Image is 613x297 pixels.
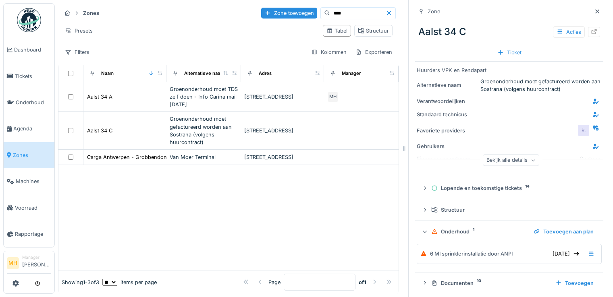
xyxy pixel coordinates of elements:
div: MH [327,91,339,103]
div: Kolommen [308,46,350,58]
div: Aalst 34 A [87,93,112,101]
div: Acties [553,26,585,38]
div: Manager [22,254,51,260]
div: items per page [102,278,157,286]
div: Page [268,278,281,286]
a: Onderhoud [4,89,54,115]
a: Voorraad [4,194,54,221]
div: Gebruikers [417,142,477,150]
div: Structuur [358,27,389,35]
div: Zone [428,8,440,15]
li: [PERSON_NAME] [22,254,51,272]
div: Showing 1 - 3 of 3 [62,278,99,286]
a: Tickets [4,63,54,89]
img: Badge_color-CXgf-gQk.svg [17,8,41,32]
div: Filters [61,46,93,58]
div: Favoriete providers [417,127,477,134]
div: Manager [342,70,361,77]
span: Zones [13,151,51,159]
div: Toevoegen [552,278,597,289]
div: Verantwoordelijken [417,97,477,105]
strong: Zones [80,9,102,17]
div: Alternatieve naam [417,81,477,89]
span: Rapportage [15,230,51,238]
div: Bekijk alle details [483,155,539,166]
div: Carga Antwerpen - Grobbendonk [87,153,170,161]
div: Aalst 34 C [415,21,603,42]
a: Machines [4,168,54,194]
div: Van Moer Terminal [170,153,238,161]
a: Dashboard [4,37,54,63]
div: Exporteren [352,46,396,58]
div: R. [578,125,589,136]
div: Onderhoud [431,228,527,235]
div: [STREET_ADDRESS] [244,153,321,161]
div: Naam [101,70,114,77]
li: MH [7,257,19,269]
a: Rapportage [4,221,54,247]
div: Ticket [494,47,525,58]
a: Zones [4,142,54,168]
div: Standaard technicus [417,111,477,118]
div: Structuur [431,206,594,214]
div: Huurders VPK en Rendapart [417,66,602,74]
div: [STREET_ADDRESS] [244,93,321,101]
div: [STREET_ADDRESS] [244,127,321,134]
a: Agenda [4,115,54,142]
div: Groenonderhoud moet gefactureerd worden aan Sostrana (volgens huurcontract) [170,115,238,146]
span: Voorraad [15,204,51,212]
span: Onderhoud [16,99,51,106]
div: Presets [61,25,96,37]
div: Aalst 34 C [87,127,112,134]
summary: Documenten10Toevoegen [418,276,600,291]
span: Agenda [13,125,51,132]
a: MH Manager[PERSON_NAME] [7,254,51,274]
div: Documenten [431,279,549,287]
summary: Structuur [418,202,600,217]
summary: Onderhoud1Toevoegen aan plan [418,224,600,239]
summary: Lopende en toekomstige tickets14 [418,181,600,196]
strong: of 1 [359,278,366,286]
div: Zone toevoegen [261,8,317,19]
div: Groenonderhoud moet gefactureerd worden aan Sostrana (volgens huurcontract) [480,78,602,93]
div: Tabel [326,27,347,35]
div: Toevoegen aan plan [530,226,597,237]
div: Groenonderhoud moet TDS zelf doen - Info Carina mail [DATE] [170,85,238,109]
div: 6 MI sprinklerinstallatie door ANPI [430,250,513,258]
div: Lopende en toekomstige tickets [431,184,594,192]
div: Adres [259,70,272,77]
div: [DATE] [549,248,583,259]
div: Alternatieve naam [184,70,224,77]
span: Tickets [15,72,51,80]
span: Machines [16,177,51,185]
span: Dashboard [14,46,51,54]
